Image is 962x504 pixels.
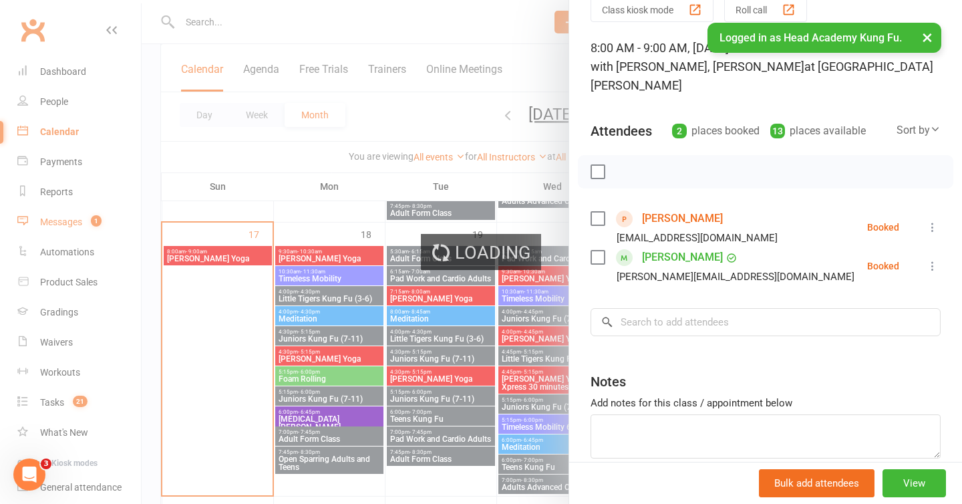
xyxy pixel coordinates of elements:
button: Bulk add attendees [759,469,874,497]
div: Booked [867,261,899,271]
input: Search to add attendees [591,308,941,336]
div: places booked [672,122,760,140]
div: [EMAIL_ADDRESS][DOMAIN_NAME] [617,229,778,247]
div: places available [770,122,866,140]
button: View [883,469,946,497]
div: Sort by [897,122,941,139]
div: Add notes for this class / appointment below [591,395,941,411]
span: 3 [41,459,51,469]
iframe: Intercom live chat [13,459,45,491]
div: Booked [867,223,899,232]
span: with [PERSON_NAME], [PERSON_NAME] [591,59,804,74]
button: × [915,23,939,51]
div: 13 [770,124,785,138]
div: Attendees [591,122,652,140]
div: 8:00 AM - 9:00 AM, [DATE] [591,39,941,95]
div: [PERSON_NAME][EMAIL_ADDRESS][DOMAIN_NAME] [617,268,854,285]
div: 2 [672,124,687,138]
a: [PERSON_NAME] [642,208,723,229]
span: Logged in as Head Academy Kung Fu. [719,31,902,44]
a: [PERSON_NAME] [642,247,723,268]
div: Notes [591,372,626,391]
